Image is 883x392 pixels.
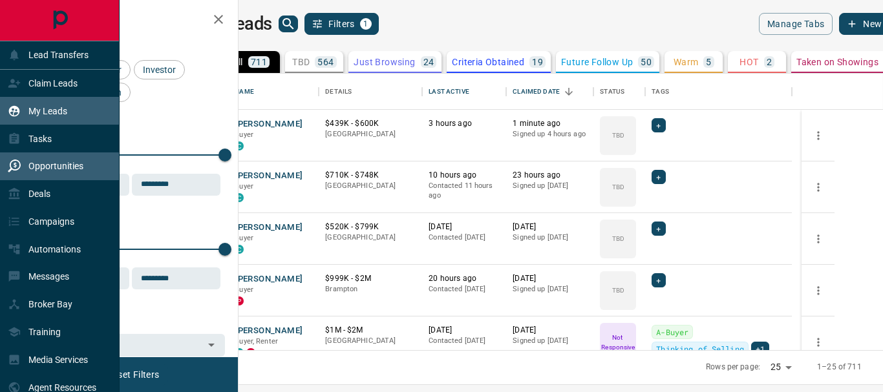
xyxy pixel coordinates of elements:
[817,362,861,373] p: 1–25 of 711
[756,342,765,355] span: +1
[41,13,225,28] h2: Filters
[513,273,587,284] p: [DATE]
[751,342,769,356] div: +1
[656,170,661,183] span: +
[134,60,185,79] div: Investor
[561,57,633,67] p: Future Follow Up
[235,348,244,357] div: condos.ca
[429,181,500,201] p: Contacted 11 hours ago
[429,273,500,284] p: 20 hours ago
[429,325,500,336] p: [DATE]
[656,274,661,287] span: +
[513,336,587,346] p: Signed up [DATE]
[513,325,587,336] p: [DATE]
[652,170,665,184] div: +
[235,222,303,234] button: [PERSON_NAME]
[325,74,352,110] div: Details
[739,57,758,67] p: HOT
[279,15,298,32] button: search button
[361,19,370,28] span: 1
[612,182,624,192] p: TBD
[674,57,699,67] p: Warm
[645,74,792,110] div: Tags
[759,13,833,35] button: Manage Tabs
[235,118,303,130] button: [PERSON_NAME]
[325,232,416,243] p: [GEOGRAPHIC_DATA]
[235,245,244,254] div: condos.ca
[560,83,578,101] button: Sort
[652,118,665,132] div: +
[319,74,422,110] div: Details
[138,65,180,75] span: Investor
[235,273,303,285] button: [PERSON_NAME]
[513,284,587,294] p: Signed up [DATE]
[235,74,254,110] div: Name
[317,57,334,67] p: 564
[325,273,416,284] p: $999K - $2M
[513,118,587,129] p: 1 minute ago
[325,118,416,129] p: $439K - $600K
[235,234,253,242] span: Buyer
[513,74,560,110] div: Claimed Date
[235,337,278,346] span: Buyer, Renter
[612,234,624,243] p: TBD
[656,342,743,355] span: Thinking of Selling
[325,170,416,181] p: $710K - $748K
[706,362,760,373] p: Rows per page:
[429,232,500,243] p: Contacted [DATE]
[422,74,506,110] div: Last Active
[235,182,253,191] span: Buyer
[809,333,828,352] button: more
[292,57,310,67] p: TBD
[513,129,587,139] p: Signed up 4 hours ago
[246,348,255,357] div: property.ca
[251,57,267,67] p: 711
[429,284,500,294] p: Contacted [DATE]
[513,222,587,232] p: [DATE]
[513,181,587,191] p: Signed up [DATE]
[429,336,500,346] p: Contacted [DATE]
[656,119,661,132] span: +
[235,193,244,202] div: condos.ca
[228,74,319,110] div: Name
[600,74,624,110] div: Status
[235,296,244,305] div: property.ca
[641,57,652,67] p: 50
[235,170,303,182] button: [PERSON_NAME]
[429,222,500,232] p: [DATE]
[767,57,772,67] p: 2
[593,74,645,110] div: Status
[809,281,828,300] button: more
[612,285,624,295] p: TBD
[796,57,878,67] p: Taken on Showings
[652,222,665,236] div: +
[513,232,587,243] p: Signed up [DATE]
[325,325,416,336] p: $1M - $2M
[325,284,416,294] p: Brampton
[652,273,665,287] div: +
[325,181,416,191] p: [GEOGRAPHIC_DATA]
[354,57,415,67] p: Just Browsing
[304,13,379,35] button: Filters1
[452,57,524,67] p: Criteria Obtained
[513,170,587,181] p: 23 hours ago
[325,222,416,232] p: $520K - $799K
[652,74,669,110] div: Tags
[235,141,244,150] div: condos.ca
[765,358,796,377] div: 25
[706,57,711,67] p: 5
[809,126,828,145] button: more
[656,222,661,235] span: +
[325,336,416,346] p: [GEOGRAPHIC_DATA]
[235,130,253,139] span: Buyer
[98,364,167,386] button: Reset Filters
[429,170,500,181] p: 10 hours ago
[809,178,828,197] button: more
[202,336,220,354] button: Open
[429,74,469,110] div: Last Active
[506,74,593,110] div: Claimed Date
[235,325,303,337] button: [PERSON_NAME]
[235,285,253,294] span: Buyer
[429,118,500,129] p: 3 hours ago
[656,325,688,338] span: A-Buyer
